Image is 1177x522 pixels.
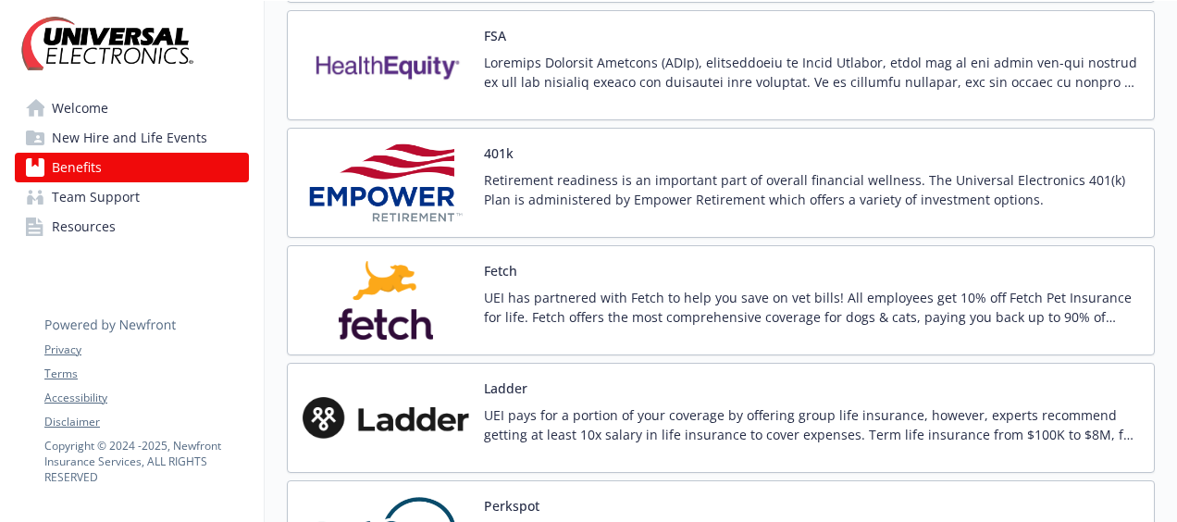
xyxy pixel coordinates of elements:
a: Privacy [44,342,248,358]
button: Fetch [484,261,517,280]
span: Resources [52,212,116,242]
a: Benefits [15,153,249,182]
a: Resources [15,212,249,242]
p: UEI pays for a portion of your coverage by offering group life insurance, however, experts recomm... [484,405,1139,444]
span: New Hire and Life Events [52,123,207,153]
img: Fetch, Inc. carrier logo [303,261,469,340]
span: Welcome [52,93,108,123]
span: Benefits [52,153,102,182]
button: 401k [484,143,514,163]
a: Disclaimer [44,414,248,430]
img: Health Equity carrier logo [303,26,469,105]
p: Retirement readiness is an important part of overall financial wellness. The Universal Electronic... [484,170,1139,209]
span: Team Support [52,182,140,212]
a: New Hire and Life Events [15,123,249,153]
img: Empower Retirement carrier logo [303,143,469,222]
a: Terms [44,366,248,382]
p: Loremips Dolorsit Ametcons (ADIp), elitseddoeiu te Incid Utlabor, etdol mag al eni admin ven-qui ... [484,53,1139,92]
img: Ladder carrier logo [303,379,469,457]
p: UEI has partnered with Fetch to help you save on vet bills! All employees get 10% off Fetch Pet I... [484,288,1139,327]
button: Ladder [484,379,527,398]
a: Team Support [15,182,249,212]
a: Accessibility [44,390,248,406]
p: Copyright © 2024 - 2025 , Newfront Insurance Services, ALL RIGHTS RESERVED [44,438,248,485]
button: Perkspot [484,496,539,516]
button: FSA [484,26,506,45]
a: Welcome [15,93,249,123]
